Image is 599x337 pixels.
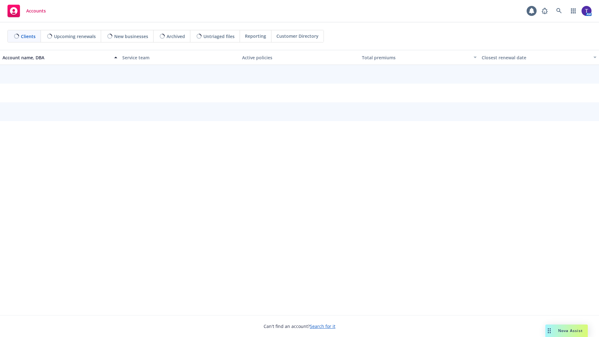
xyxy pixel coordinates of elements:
[242,54,357,61] div: Active policies
[240,50,359,65] button: Active policies
[2,54,110,61] div: Account name, DBA
[362,54,470,61] div: Total premiums
[567,5,580,17] a: Switch app
[553,5,565,17] a: Search
[582,6,592,16] img: photo
[482,54,590,61] div: Closest renewal date
[538,5,551,17] a: Report a Bug
[203,33,235,40] span: Untriaged files
[5,2,48,20] a: Accounts
[21,33,36,40] span: Clients
[276,33,319,39] span: Customer Directory
[359,50,479,65] button: Total premiums
[26,8,46,13] span: Accounts
[114,33,148,40] span: New businesses
[122,54,237,61] div: Service team
[245,33,266,39] span: Reporting
[479,50,599,65] button: Closest renewal date
[558,328,583,333] span: Nova Assist
[54,33,96,40] span: Upcoming renewals
[264,323,335,330] span: Can't find an account?
[545,325,588,337] button: Nova Assist
[545,325,553,337] div: Drag to move
[167,33,185,40] span: Archived
[310,323,335,329] a: Search for it
[120,50,240,65] button: Service team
